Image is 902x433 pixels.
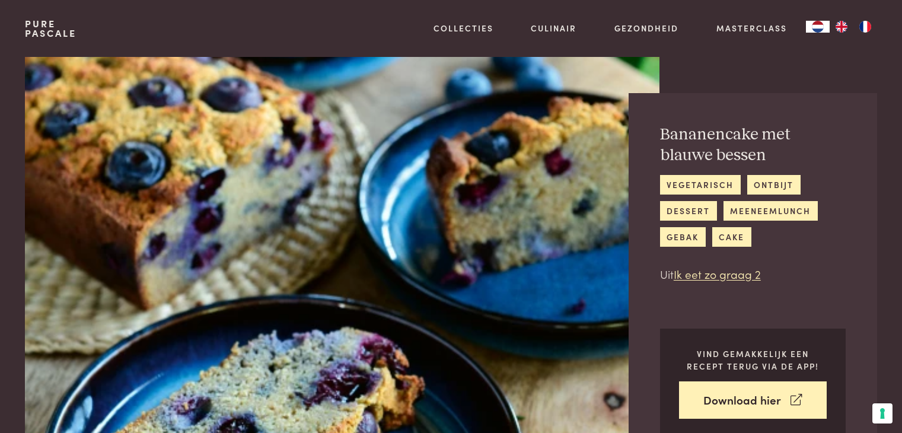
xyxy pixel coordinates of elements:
[660,175,741,195] a: vegetarisch
[660,266,846,283] p: Uit
[853,21,877,33] a: FR
[872,403,893,424] button: Uw voorkeuren voor toestemming voor trackingtechnologieën
[434,22,493,34] a: Collecties
[747,175,801,195] a: ontbijt
[660,125,846,165] h2: Bananencake met blauwe bessen
[679,348,827,372] p: Vind gemakkelijk een recept terug via de app!
[830,21,877,33] ul: Language list
[674,266,761,282] a: Ik eet zo graag 2
[716,22,787,34] a: Masterclass
[806,21,877,33] aside: Language selected: Nederlands
[806,21,830,33] div: Language
[723,201,818,221] a: meeneemlunch
[830,21,853,33] a: EN
[614,22,678,34] a: Gezondheid
[806,21,830,33] a: NL
[25,19,77,38] a: PurePascale
[712,227,751,247] a: cake
[660,227,706,247] a: gebak
[679,381,827,419] a: Download hier
[660,201,717,221] a: dessert
[531,22,576,34] a: Culinair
